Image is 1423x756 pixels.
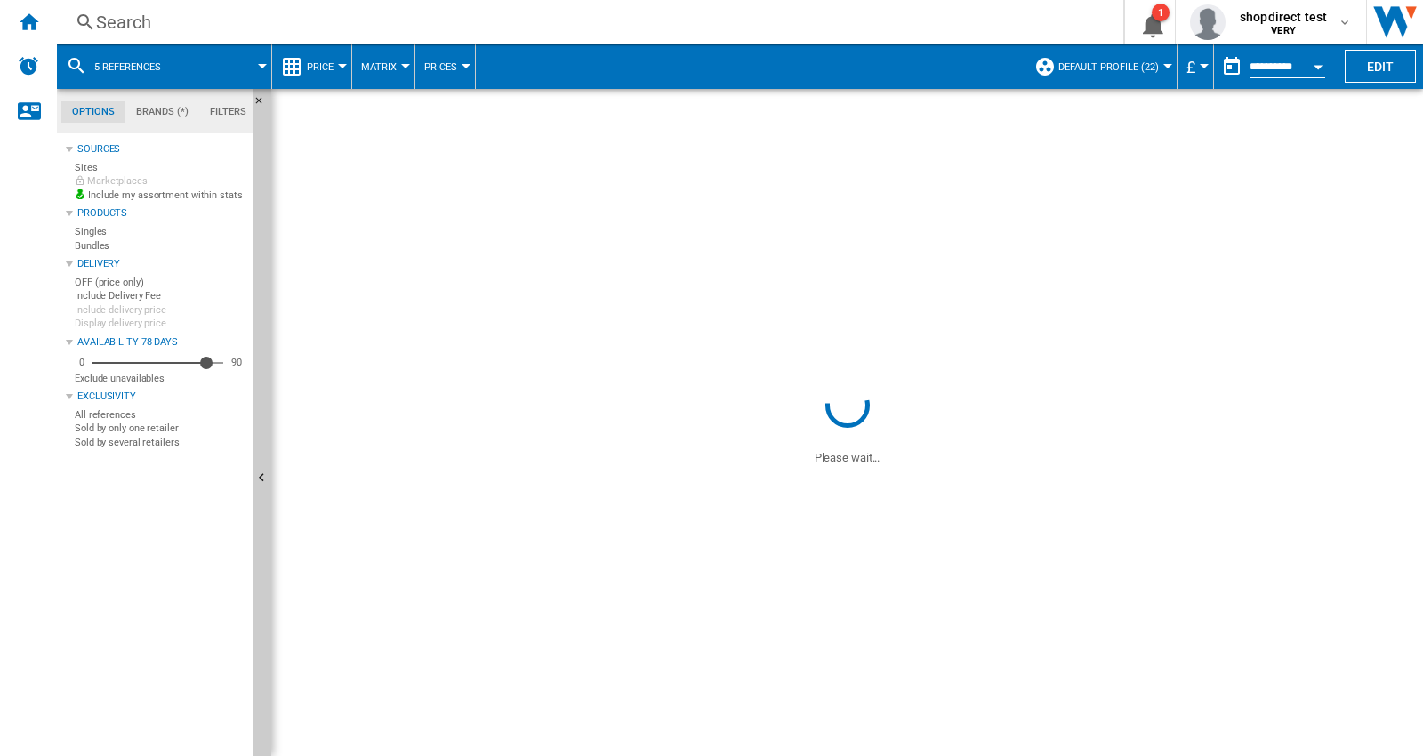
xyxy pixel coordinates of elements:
b: VERY [1271,25,1296,36]
img: alerts-logo.svg [18,55,39,76]
img: profile.jpg [1190,4,1226,40]
div: 1 [1152,4,1170,21]
span: shopdirect test [1240,8,1327,26]
div: Search [96,10,1077,35]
